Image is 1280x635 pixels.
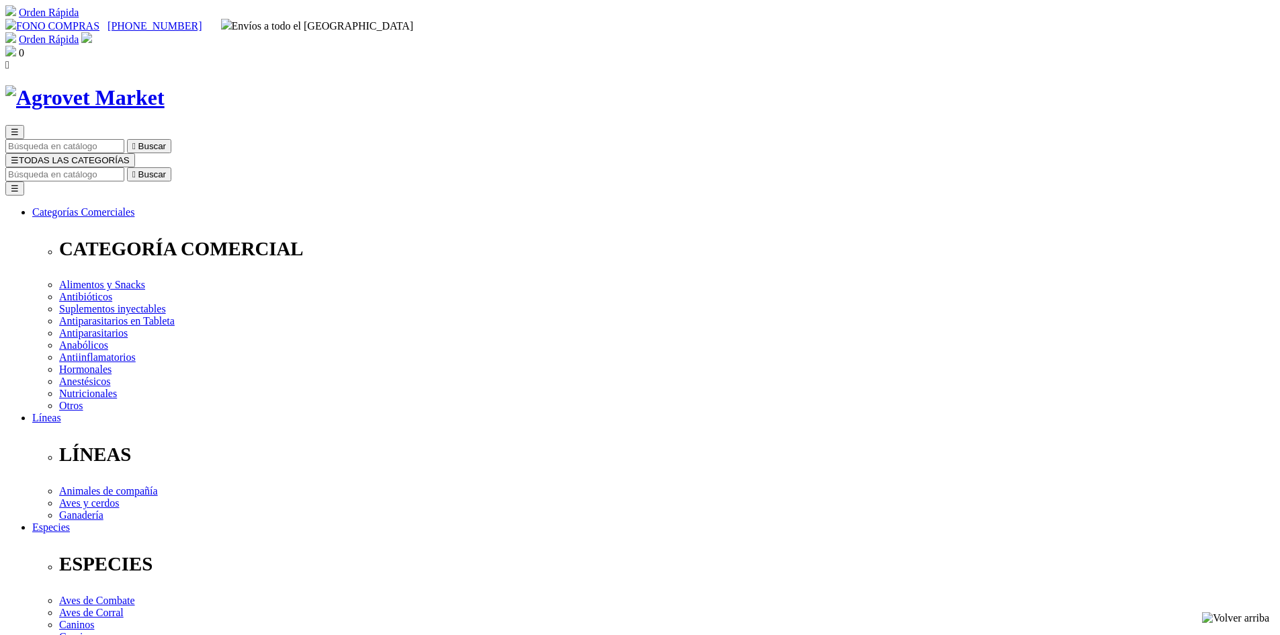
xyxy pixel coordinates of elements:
[59,364,112,375] a: Hormonales
[5,85,165,110] img: Agrovet Market
[59,351,136,363] a: Antiinflamatorios
[32,412,61,423] a: Líneas
[5,46,16,56] img: shopping-bag.svg
[1202,612,1269,624] img: Volver arriba
[59,388,117,399] a: Nutricionales
[5,19,16,30] img: phone.svg
[127,139,171,153] button:  Buscar
[59,553,1275,575] p: ESPECIES
[5,167,124,181] input: Buscar
[127,167,171,181] button:  Buscar
[108,20,202,32] a: [PHONE_NUMBER]
[59,327,128,339] a: Antiparasitarios
[19,7,79,18] a: Orden Rápida
[138,169,166,179] span: Buscar
[59,509,103,521] a: Ganadería
[59,238,1275,260] p: CATEGORÍA COMERCIAL
[5,59,9,71] i: 
[81,34,92,45] a: Acceda a su cuenta de cliente
[19,34,79,45] a: Orden Rápida
[5,139,124,153] input: Buscar
[5,20,99,32] a: FONO COMPRAS
[221,19,232,30] img: delivery-truck.svg
[59,339,108,351] a: Anabólicos
[221,20,414,32] span: Envíos a todo el [GEOGRAPHIC_DATA]
[59,303,166,314] a: Suplementos inyectables
[59,376,110,387] a: Anestésicos
[11,127,19,137] span: ☰
[59,400,83,411] a: Otros
[19,47,24,58] span: 0
[32,521,70,533] a: Especies
[59,607,124,618] a: Aves de Corral
[5,32,16,43] img: shopping-cart.svg
[132,141,136,151] i: 
[59,279,145,290] a: Alimentos y Snacks
[5,5,16,16] img: shopping-cart.svg
[59,291,112,302] a: Antibióticos
[59,497,119,509] a: Aves y cerdos
[32,206,134,218] a: Categorías Comerciales
[132,169,136,179] i: 
[138,141,166,151] span: Buscar
[59,315,175,327] a: Antiparasitarios en Tableta
[5,153,135,167] button: ☰TODAS LAS CATEGORÍAS
[5,181,24,196] button: ☰
[81,32,92,43] img: user.svg
[59,443,1275,466] p: LÍNEAS
[11,155,19,165] span: ☰
[5,125,24,139] button: ☰
[59,595,135,606] a: Aves de Combate
[59,619,94,630] a: Caninos
[59,485,158,497] a: Animales de compañía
